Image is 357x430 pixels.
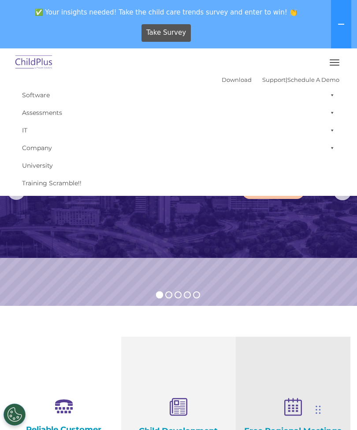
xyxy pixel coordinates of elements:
[4,4,329,21] span: ✅ Your insights needed! Take the child care trends survey and enter to win! 👏
[316,397,321,423] div: Drag
[222,76,252,83] a: Download
[208,335,357,430] iframe: Chat Widget
[18,121,339,139] a: IT
[18,86,339,104] a: Software
[287,76,339,83] a: Schedule A Demo
[18,174,339,192] a: Training Scramble!!
[141,24,191,42] a: Take Survey
[13,52,55,73] img: ChildPlus by Procare Solutions
[146,25,186,40] span: Take Survey
[18,157,339,174] a: University
[4,404,26,426] button: Cookies Settings
[222,76,339,83] font: |
[18,104,339,121] a: Assessments
[18,139,339,157] a: Company
[262,76,286,83] a: Support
